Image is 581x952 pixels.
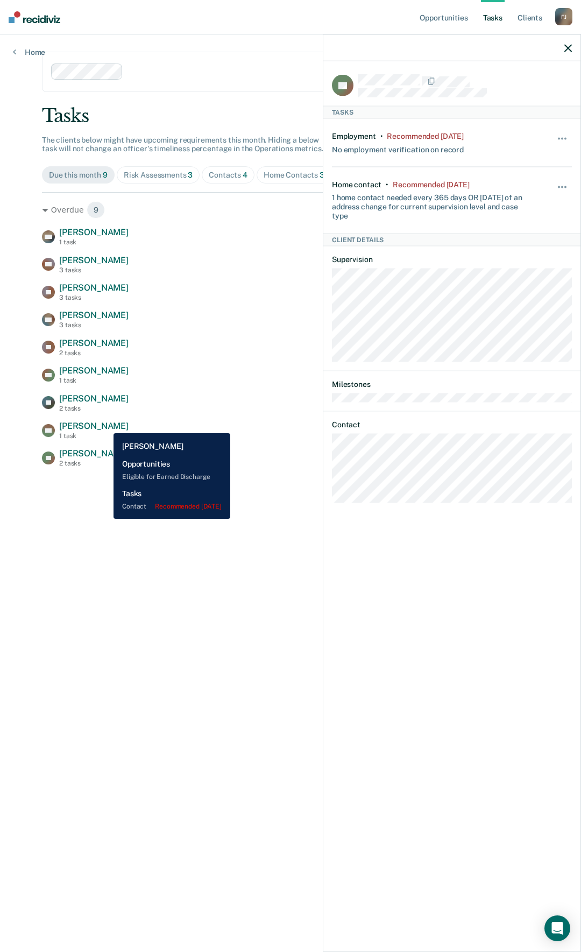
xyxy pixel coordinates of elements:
[59,321,129,329] div: 3 tasks
[188,171,193,179] span: 3
[332,420,572,429] dt: Contact
[59,238,129,246] div: 1 task
[393,180,469,189] div: Recommended 2 months ago
[59,255,129,265] span: [PERSON_NAME]
[42,201,539,218] div: Overdue
[332,380,572,389] dt: Milestones
[59,283,129,293] span: [PERSON_NAME]
[59,266,129,274] div: 3 tasks
[13,47,45,57] a: Home
[264,171,324,180] div: Home Contacts
[124,171,193,180] div: Risk Assessments
[59,377,129,384] div: 1 task
[332,140,464,154] div: No employment verification on record
[59,393,129,404] span: [PERSON_NAME]
[59,405,129,412] div: 2 tasks
[59,338,129,348] span: [PERSON_NAME]
[87,201,105,218] span: 9
[59,421,129,431] span: [PERSON_NAME]
[59,432,129,440] div: 1 task
[386,180,388,189] div: •
[59,227,129,237] span: [PERSON_NAME]
[103,171,108,179] span: 9
[49,171,108,180] div: Due this month
[323,233,580,246] div: Client Details
[59,294,129,301] div: 3 tasks
[380,132,383,141] div: •
[243,171,247,179] span: 4
[59,310,129,320] span: [PERSON_NAME]
[332,189,532,220] div: 1 home contact needed every 365 days OR [DATE] of an address change for current supervision level...
[387,132,463,141] div: Recommended 2 months ago
[332,255,572,264] dt: Supervision
[320,171,324,179] span: 3
[9,11,60,23] img: Recidiviz
[544,915,570,941] div: Open Intercom Messenger
[59,448,129,459] span: [PERSON_NAME]
[332,180,381,189] div: Home contact
[59,365,129,376] span: [PERSON_NAME]
[332,132,376,141] div: Employment
[323,105,580,118] div: Tasks
[42,105,539,127] div: Tasks
[209,171,247,180] div: Contacts
[555,8,572,25] div: F J
[59,460,129,467] div: 2 tasks
[42,136,323,153] span: The clients below might have upcoming requirements this month. Hiding a below task will not chang...
[59,349,129,357] div: 2 tasks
